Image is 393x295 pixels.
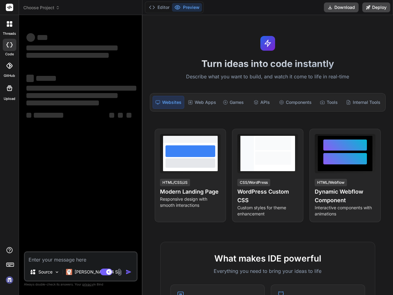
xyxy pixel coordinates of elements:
span: ‌ [34,113,63,118]
img: attachment [116,269,123,276]
span: ‌ [26,45,118,50]
span: ‌ [109,113,114,118]
h4: WordPress Custom CSS [237,187,298,205]
div: Games [220,96,247,109]
p: Everything you need to bring your ideas to life [170,267,365,275]
label: Upload [4,96,15,101]
div: APIs [248,96,275,109]
span: ‌ [26,86,136,91]
span: Choose Project [23,5,60,11]
div: CSS/WordPress [237,179,270,186]
p: Interactive components with animations [315,205,375,217]
p: Custom styles for theme enhancement [237,205,298,217]
span: ‌ [26,33,35,42]
label: threads [3,31,16,36]
h4: Dynamic Webflow Component [315,187,375,205]
label: GitHub [4,73,15,78]
span: ‌ [26,113,31,118]
img: Claude 4 Sonnet [66,269,72,275]
h2: What makes IDE powerful [170,252,365,265]
span: ‌ [126,113,131,118]
div: Components [277,96,314,109]
div: Websites [153,96,184,109]
span: ‌ [36,76,56,81]
button: Deploy [362,2,390,12]
button: Preview [172,3,202,12]
p: [PERSON_NAME] 4 S.. [75,269,120,275]
p: Responsive design with smooth interactions [160,196,221,208]
span: ‌ [26,75,34,82]
span: ‌ [26,100,99,105]
button: Download [324,2,359,12]
span: privacy [82,282,93,286]
div: Web Apps [185,96,219,109]
div: Tools [315,96,342,109]
img: icon [126,269,132,275]
div: Internal Tools [344,96,383,109]
p: Source [38,269,53,275]
span: ‌ [26,53,109,58]
label: code [5,52,14,57]
p: Describe what you want to build, and watch it come to life in real-time [146,73,389,81]
span: ‌ [26,93,118,98]
h1: Turn ideas into code instantly [146,58,389,69]
div: HTML/CSS/JS [160,179,190,186]
p: Always double-check its answers. Your in Bind [24,281,138,287]
img: Pick Models [54,269,60,275]
img: signin [4,275,15,285]
span: ‌ [118,113,123,118]
button: Editor [146,3,172,12]
div: HTML/Webflow [315,179,347,186]
h4: Modern Landing Page [160,187,221,196]
span: ‌ [37,35,47,40]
